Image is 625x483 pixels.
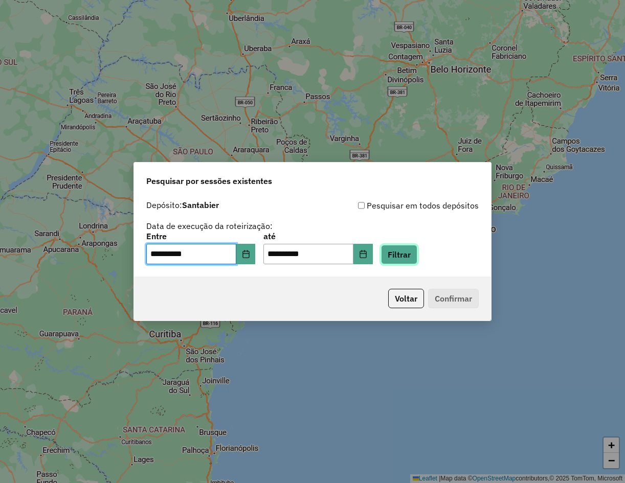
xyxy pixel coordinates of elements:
[146,199,219,211] label: Depósito:
[146,220,273,232] label: Data de execução da roteirização:
[236,244,256,264] button: Choose Date
[263,230,372,242] label: até
[312,199,479,212] div: Pesquisar em todos depósitos
[146,175,272,187] span: Pesquisar por sessões existentes
[146,230,255,242] label: Entre
[388,289,424,308] button: Voltar
[182,200,219,210] strong: Santabier
[353,244,373,264] button: Choose Date
[381,245,417,264] button: Filtrar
